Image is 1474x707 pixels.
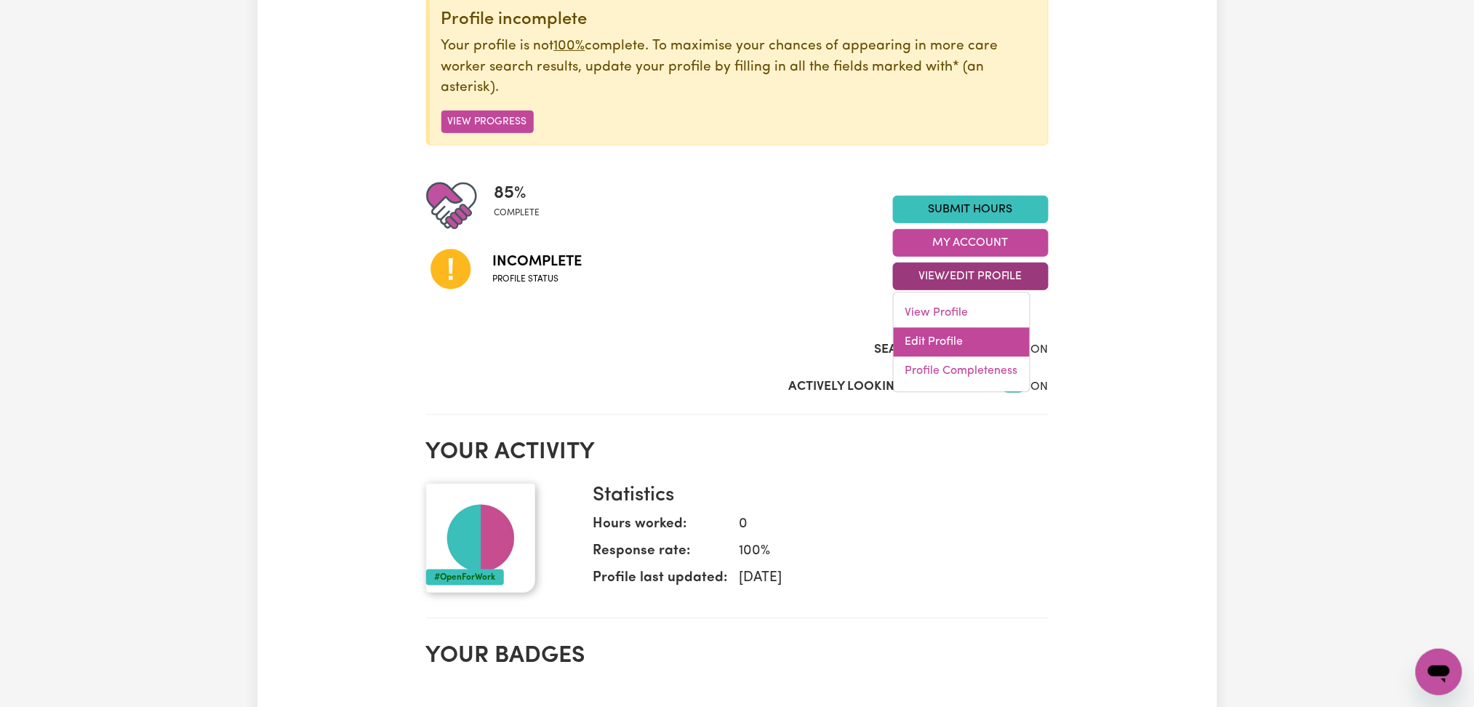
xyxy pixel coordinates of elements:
[894,357,1030,386] a: Profile Completeness
[441,9,1036,31] div: Profile incomplete
[441,36,1036,99] p: Your profile is not complete. To maximise your chances of appearing in more care worker search re...
[494,180,552,231] div: Profile completeness: 85%
[893,263,1049,290] button: View/Edit Profile
[1031,344,1049,356] span: ON
[893,229,1049,257] button: My Account
[426,439,1049,466] h2: Your activity
[593,568,728,595] dt: Profile last updated:
[789,378,985,396] label: Actively Looking for Clients
[1416,649,1462,695] iframe: Button to launch messaging window
[441,111,534,133] button: View Progress
[893,292,1030,393] div: View/Edit Profile
[493,251,582,273] span: Incomplete
[426,570,504,586] div: #OpenForWork
[593,514,728,541] dt: Hours worked:
[875,340,985,359] label: Search Visibility
[593,484,1037,508] h3: Statistics
[728,514,1037,535] dd: 0
[494,180,540,207] span: 85 %
[554,39,585,53] u: 100%
[894,299,1030,328] a: View Profile
[426,642,1049,670] h2: Your badges
[493,273,582,286] span: Profile status
[893,196,1049,223] a: Submit Hours
[728,568,1037,589] dd: [DATE]
[728,541,1037,562] dd: 100 %
[494,207,540,220] span: complete
[1031,381,1049,393] span: ON
[426,484,535,593] img: Your profile picture
[593,541,728,568] dt: Response rate:
[894,328,1030,357] a: Edit Profile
